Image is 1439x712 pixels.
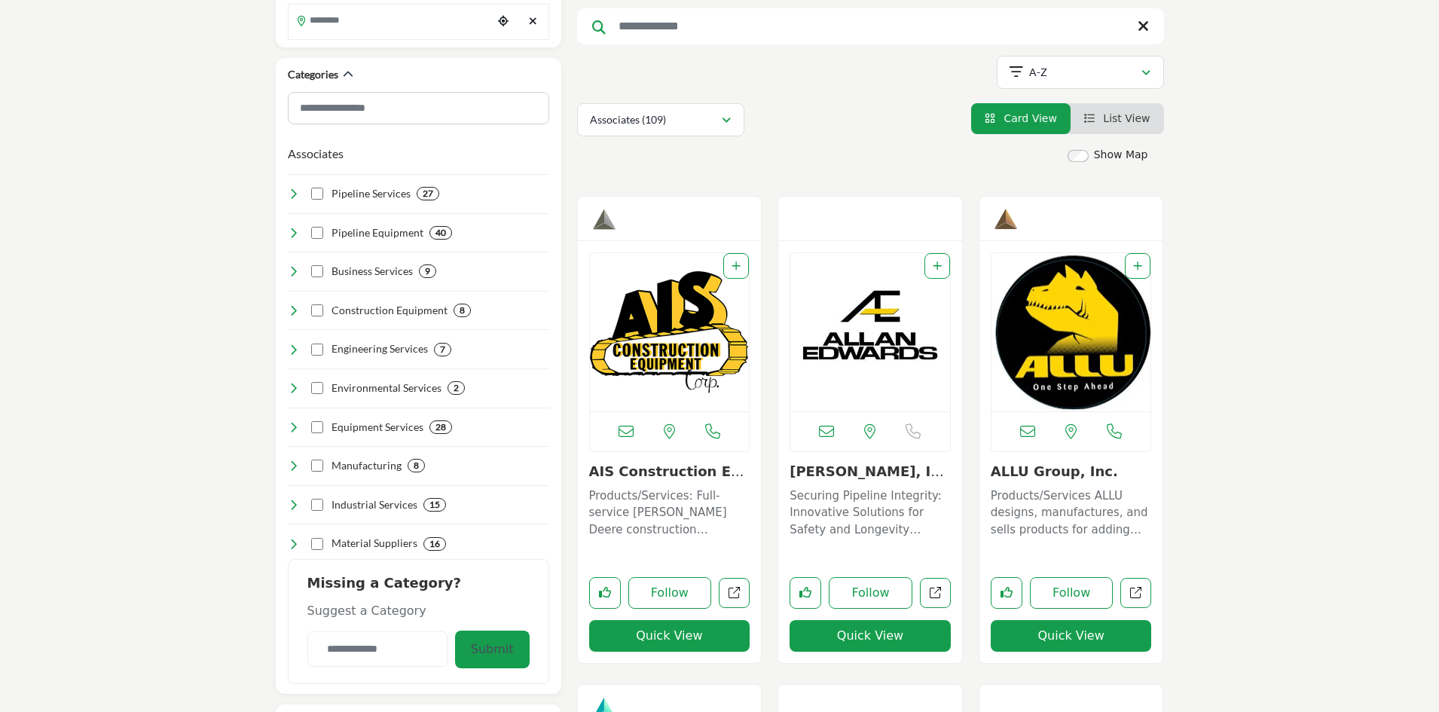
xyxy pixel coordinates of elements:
h4: Business Services: Professional services that support the operations and management of pipeline i... [331,264,413,279]
a: Open allan-edwards in new tab [920,578,951,609]
a: Open Listing in new tab [590,253,750,411]
b: 8 [414,460,419,471]
a: Products/Services ALLU designs, manufactures, and sells products for adding value to customers in... [991,484,1152,539]
input: Search Location [289,5,492,35]
input: Select Construction Equipment checkbox [311,304,323,316]
h2: Categories [288,67,338,82]
a: AIS Construction Equ... [589,463,744,496]
b: 16 [429,539,440,549]
button: Submit [455,631,530,668]
p: Associates (109) [590,112,666,127]
h2: Missing a Category? [307,575,530,602]
b: 40 [435,228,446,238]
h4: Equipment Services: Services related to the sale, rental, maintenance, and support of pipeline eq... [331,420,423,435]
input: Category Name [307,631,448,667]
input: Select Engineering Services checkbox [311,344,323,356]
a: View List [1084,112,1150,124]
a: Add To List [1133,260,1142,272]
b: 7 [440,344,445,355]
h4: Engineering Services: Professional services for designing, planning, and managing pipeline projec... [331,341,428,356]
a: Add To List [732,260,741,272]
b: 2 [454,383,459,393]
input: Select Material Suppliers checkbox [311,538,323,550]
b: 28 [435,422,446,432]
img: Allan Edwards, Inc. [790,253,950,411]
a: View Card [985,112,1057,124]
a: Open Listing in new tab [991,253,1151,411]
a: Open ais-construction-equipment in new tab [719,578,750,609]
a: ALLU Group, Inc. [991,463,1118,479]
input: Search Keyword [577,8,1164,44]
h4: Environmental Services: Services focused on ensuring pipeline projects meet environmental regulat... [331,380,441,396]
p: Products/Services ALLU designs, manufactures, and sells products for adding value to customers in... [991,487,1152,539]
input: Select Industrial Services checkbox [311,499,323,511]
div: 16 Results For Material Suppliers [423,537,446,551]
button: Associates [288,145,344,163]
input: Select Pipeline Equipment checkbox [311,227,323,239]
h3: AIS Construction Equipment [589,463,750,480]
div: 28 Results For Equipment Services [429,420,452,434]
div: 8 Results For Construction Equipment [454,304,471,317]
div: 2 Results For Environmental Services [448,381,465,395]
div: 27 Results For Pipeline Services [417,187,439,200]
input: Search Category [288,92,549,124]
img: AIS Construction Equipment [590,253,750,411]
b: 27 [423,188,433,199]
li: List View [1071,103,1164,134]
button: Like listing [589,577,621,609]
h3: ALLU Group, Inc. [991,463,1152,480]
h4: Pipeline Equipment: Equipment specifically designed for use in the construction, operation, and m... [331,225,423,240]
button: Like listing [790,577,821,609]
img: Bronze Sponsors Badge Icon [994,208,1017,231]
div: 9 Results For Business Services [419,264,436,278]
button: Follow [628,577,712,609]
button: Quick View [790,620,951,652]
img: ALLU Group, Inc. [991,253,1151,411]
h4: Pipeline Services: Services that support the installation, operation, protection, and maintenance... [331,186,411,201]
div: 7 Results For Engineering Services [434,343,451,356]
a: Open Listing in new tab [790,253,950,411]
div: Clear search location [522,5,545,38]
b: 8 [460,305,465,316]
b: 9 [425,266,430,277]
input: Select Equipment Services checkbox [311,421,323,433]
h3: Allan Edwards, Inc. [790,463,951,480]
div: 40 Results For Pipeline Equipment [429,226,452,240]
label: Show Map [1094,147,1148,163]
button: Quick View [589,620,750,652]
div: 15 Results For Industrial Services [423,498,446,512]
h4: Construction Equipment: Machinery and tools used for building, excavating, and constructing pipel... [331,303,448,318]
a: Products/Services: Full-service [PERSON_NAME] Deere construction equipment dealer [589,484,750,539]
h4: Manufacturing: Production of equipment, materials, and components used in the pipeline industry. [331,458,402,473]
input: Select Pipeline Services checkbox [311,188,323,200]
button: Quick View [991,620,1152,652]
button: Follow [1030,577,1114,609]
button: Like listing [991,577,1022,609]
div: Choose your current location [492,5,515,38]
h4: Industrial Services: Services that support the overall operations and logistics of the pipeline i... [331,497,417,512]
div: 8 Results For Manufacturing [408,459,425,472]
b: 15 [429,500,440,510]
a: Open allu-group-inc in new tab [1120,578,1151,609]
p: Products/Services: Full-service [PERSON_NAME] Deere construction equipment dealer [589,487,750,539]
span: Card View [1004,112,1056,124]
button: Follow [829,577,912,609]
li: Card View [971,103,1071,134]
p: Securing Pipeline Integrity: Innovative Solutions for Safety and Longevity Operating primarily as... [790,487,951,539]
img: Silver Sponsors Badge Icon [593,208,616,231]
input: Select Manufacturing checkbox [311,460,323,472]
button: A-Z [997,56,1164,89]
a: [PERSON_NAME], Inc. [790,463,944,496]
button: Associates (109) [577,103,744,136]
input: Select Environmental Services checkbox [311,382,323,394]
a: Securing Pipeline Integrity: Innovative Solutions for Safety and Longevity Operating primarily as... [790,484,951,539]
p: A-Z [1029,65,1047,80]
h4: Material Suppliers: Providers of raw materials, components, and supplies used in pipeline constru... [331,536,417,551]
span: List View [1103,112,1150,124]
span: Suggest a Category [307,604,426,618]
input: Select Business Services checkbox [311,265,323,277]
a: Add To List [933,260,942,272]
